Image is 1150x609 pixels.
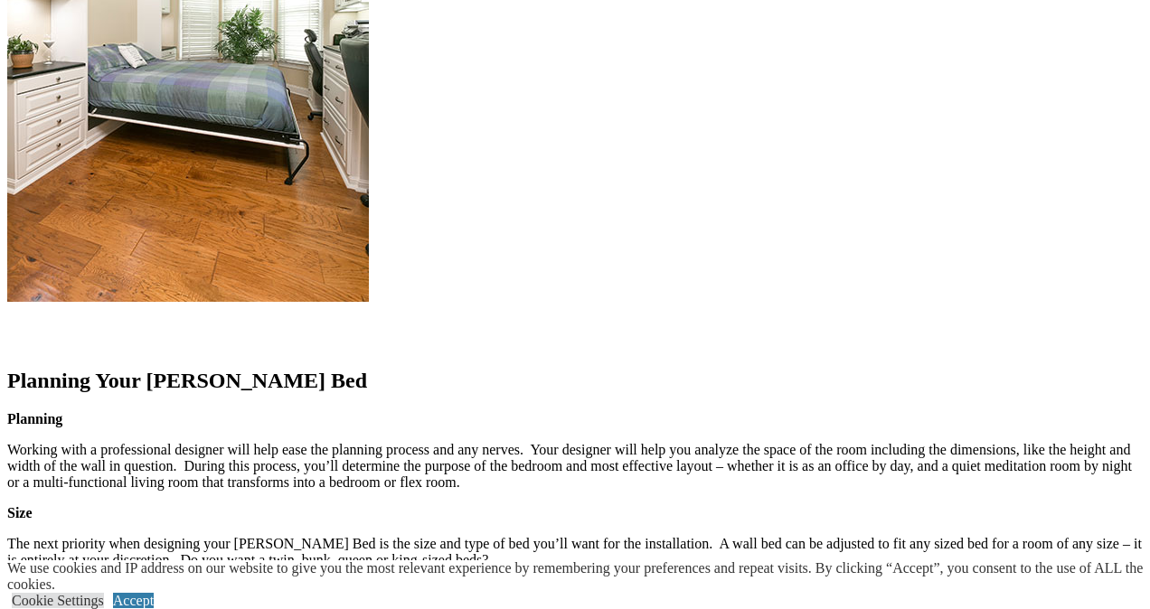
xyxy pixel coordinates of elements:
[7,505,33,520] strong: Size
[7,442,1143,491] p: Working with a professional designer will help ease the planning process and any nerves. Your des...
[113,593,154,608] a: Accept
[7,411,62,426] strong: Planning
[7,369,1143,393] h2: Planning Your [PERSON_NAME] Bed
[7,560,1150,593] div: We use cookies and IP address on our website to give you the most relevant experience by remember...
[12,593,104,608] a: Cookie Settings
[7,536,1143,568] p: The next priority when designing your [PERSON_NAME] Bed is the size and type of bed you’ll want f...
